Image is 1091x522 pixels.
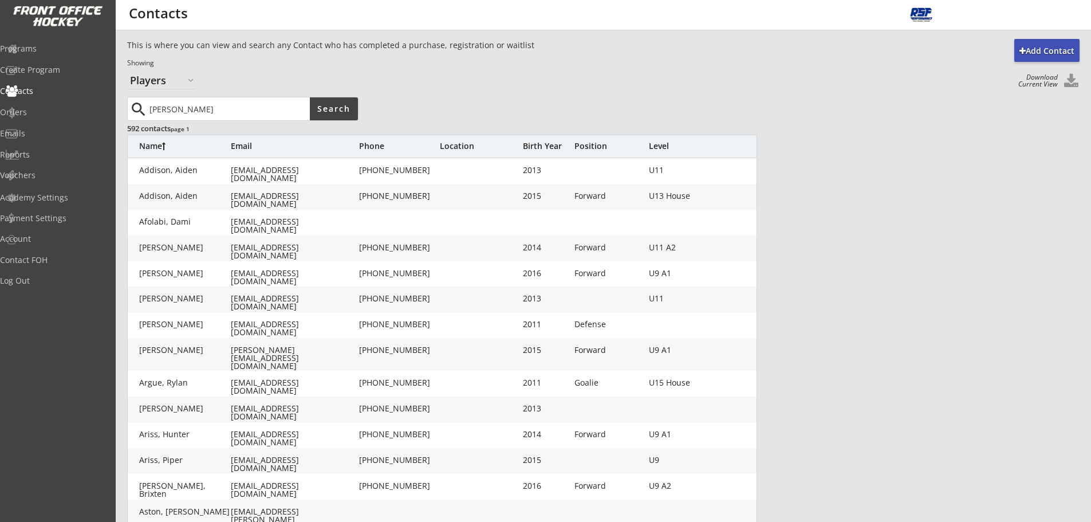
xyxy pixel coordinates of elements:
[139,192,231,200] div: Addison, Aiden
[139,379,231,387] div: Argue, Rylan
[523,142,569,150] div: Birth Year
[231,295,357,311] div: [EMAIL_ADDRESS][DOMAIN_NAME]
[1014,45,1080,57] div: Add Contact
[231,456,357,472] div: [EMAIL_ADDRESS][DOMAIN_NAME]
[139,405,231,413] div: [PERSON_NAME]
[574,379,643,387] div: Goalie
[231,320,357,336] div: [EMAIL_ADDRESS][DOMAIN_NAME]
[231,346,357,370] div: [PERSON_NAME][EMAIL_ADDRESS][DOMAIN_NAME]
[649,269,718,277] div: U9 A1
[440,142,520,150] div: Location
[523,379,569,387] div: 2011
[231,244,357,260] div: [EMAIL_ADDRESS][DOMAIN_NAME]
[523,269,569,277] div: 2016
[139,269,231,277] div: [PERSON_NAME]
[649,244,718,252] div: U11 A2
[359,192,439,200] div: [PHONE_NUMBER]
[127,123,357,134] div: 592 contacts
[139,508,231,516] div: Aston, [PERSON_NAME]
[127,40,609,51] div: This is where you can view and search any Contact who has completed a purchase, registration or w...
[310,97,358,120] button: Search
[231,430,357,446] div: [EMAIL_ADDRESS][DOMAIN_NAME]
[139,456,231,464] div: Ariss, Piper
[649,379,718,387] div: U15 House
[649,456,718,464] div: U9
[574,244,643,252] div: Forward
[139,295,231,303] div: [PERSON_NAME]
[359,405,439,413] div: [PHONE_NUMBER]
[523,430,569,438] div: 2014
[359,269,439,277] div: [PHONE_NUMBER]
[359,346,439,354] div: [PHONE_NUMBER]
[574,346,643,354] div: Forward
[574,192,643,200] div: Forward
[359,320,439,328] div: [PHONE_NUMBER]
[574,320,643,328] div: Defense
[139,166,231,174] div: Addison, Aiden
[523,346,569,354] div: 2015
[359,482,439,490] div: [PHONE_NUMBER]
[231,142,357,150] div: Email
[231,379,357,395] div: [EMAIL_ADDRESS][DOMAIN_NAME]
[231,192,357,208] div: [EMAIL_ADDRESS][DOMAIN_NAME]
[523,456,569,464] div: 2015
[129,100,148,119] button: search
[574,482,643,490] div: Forward
[649,346,718,354] div: U9 A1
[359,456,439,464] div: [PHONE_NUMBER]
[649,166,718,174] div: U11
[649,295,718,303] div: U11
[139,346,231,354] div: [PERSON_NAME]
[649,142,718,150] div: Level
[139,320,231,328] div: [PERSON_NAME]
[574,142,643,150] div: Position
[127,58,609,68] div: Showing
[231,269,357,285] div: [EMAIL_ADDRESS][DOMAIN_NAME]
[359,430,439,438] div: [PHONE_NUMBER]
[523,244,569,252] div: 2014
[359,379,439,387] div: [PHONE_NUMBER]
[649,482,718,490] div: U9 A2
[359,295,439,303] div: [PHONE_NUMBER]
[649,192,718,200] div: U13 House
[523,320,569,328] div: 2011
[523,482,569,490] div: 2016
[574,269,643,277] div: Forward
[231,166,357,182] div: [EMAIL_ADDRESS][DOMAIN_NAME]
[523,295,569,303] div: 2013
[231,218,357,234] div: [EMAIL_ADDRESS][DOMAIN_NAME]
[523,192,569,200] div: 2015
[523,166,569,174] div: 2013
[1013,74,1058,88] div: Download Current View
[139,218,231,226] div: Afolabi, Dami
[147,97,310,120] input: Type here...
[359,142,439,150] div: Phone
[139,430,231,438] div: Ariss, Hunter
[171,125,190,133] font: page 1
[231,482,357,498] div: [EMAIL_ADDRESS][DOMAIN_NAME]
[231,405,357,421] div: [EMAIL_ADDRESS][DOMAIN_NAME]
[359,244,439,252] div: [PHONE_NUMBER]
[139,482,231,498] div: [PERSON_NAME], Brixten
[139,244,231,252] div: [PERSON_NAME]
[1062,74,1080,89] button: Click to download all Contacts. Your browser settings may try to block it, check your security se...
[574,430,643,438] div: Forward
[523,405,569,413] div: 2013
[649,430,718,438] div: U9 A1
[139,142,231,150] div: Name
[359,166,439,174] div: [PHONE_NUMBER]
